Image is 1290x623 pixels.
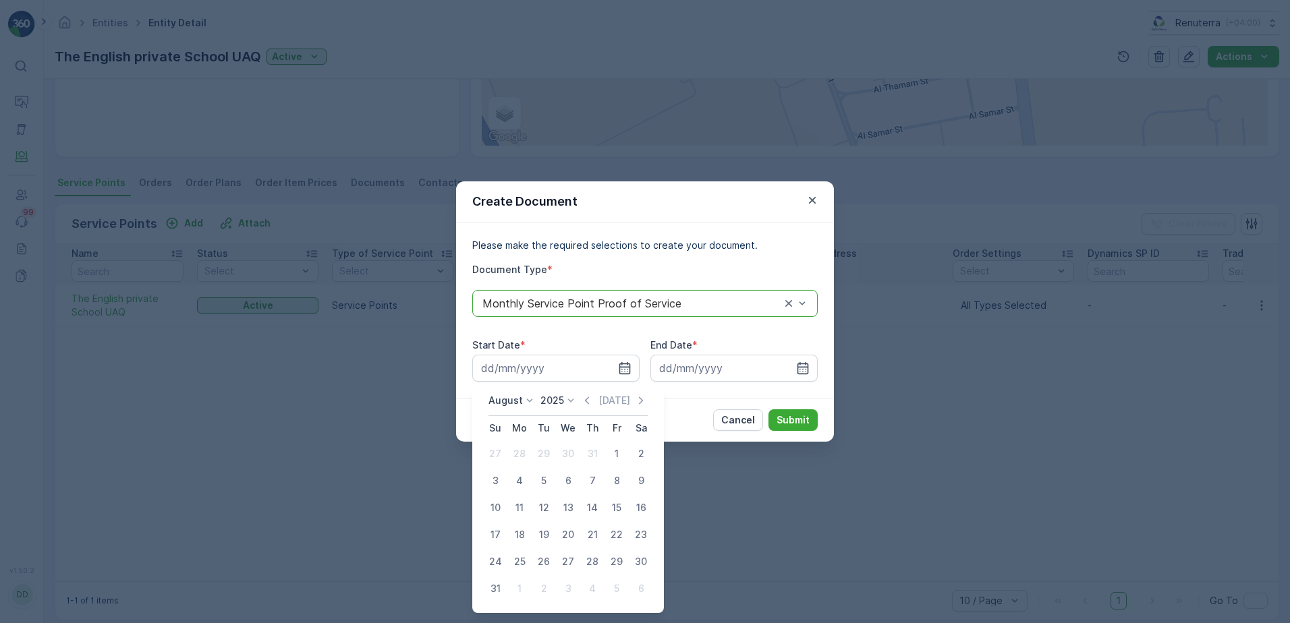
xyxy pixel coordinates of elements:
div: 3 [484,470,506,492]
div: 7 [582,470,603,492]
div: 28 [582,551,603,572]
div: 5 [606,578,627,599]
div: 2 [533,578,555,599]
div: 24 [484,551,506,572]
div: 31 [484,578,506,599]
div: 25 [509,551,530,572]
div: 1 [509,578,530,599]
div: 11 [509,497,530,518]
input: dd/mm/yyyy [650,355,818,382]
th: Friday [605,416,629,440]
p: 2025 [540,394,564,407]
div: 20 [557,524,579,545]
div: 4 [582,578,603,599]
th: Thursday [580,416,605,440]
p: [DATE] [598,394,630,407]
p: Create Document [472,192,578,211]
button: Submit [768,409,818,431]
div: 29 [533,443,555,465]
th: Tuesday [532,416,556,440]
div: 12 [533,497,555,518]
div: 6 [630,578,652,599]
p: Cancel [721,413,755,427]
th: Wednesday [556,416,580,440]
div: 8 [606,470,627,492]
div: 14 [582,497,603,518]
div: 16 [630,497,652,518]
p: August [488,394,523,407]
div: 10 [484,497,506,518]
th: Saturday [629,416,653,440]
p: Please make the required selections to create your document. [472,239,818,252]
label: End Date [650,339,692,351]
div: 27 [484,443,506,465]
button: Cancel [713,409,763,431]
div: 2 [630,443,652,465]
div: 29 [606,551,627,572]
div: 3 [557,578,579,599]
div: 27 [557,551,579,572]
input: dd/mm/yyyy [472,355,640,382]
div: 15 [606,497,627,518]
div: 28 [509,443,530,465]
div: 18 [509,524,530,545]
th: Monday [507,416,532,440]
div: 23 [630,524,652,545]
div: 9 [630,470,652,492]
div: 22 [606,524,627,545]
div: 6 [557,470,579,492]
div: 31 [582,443,603,465]
label: Document Type [472,264,547,275]
div: 5 [533,470,555,492]
div: 26 [533,551,555,572]
p: Submit [777,413,810,427]
div: 30 [630,551,652,572]
div: 30 [557,443,579,465]
div: 4 [509,470,530,492]
label: Start Date [472,339,520,351]
div: 19 [533,524,555,545]
th: Sunday [483,416,507,440]
div: 13 [557,497,579,518]
div: 21 [582,524,603,545]
div: 1 [606,443,627,465]
div: 17 [484,524,506,545]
